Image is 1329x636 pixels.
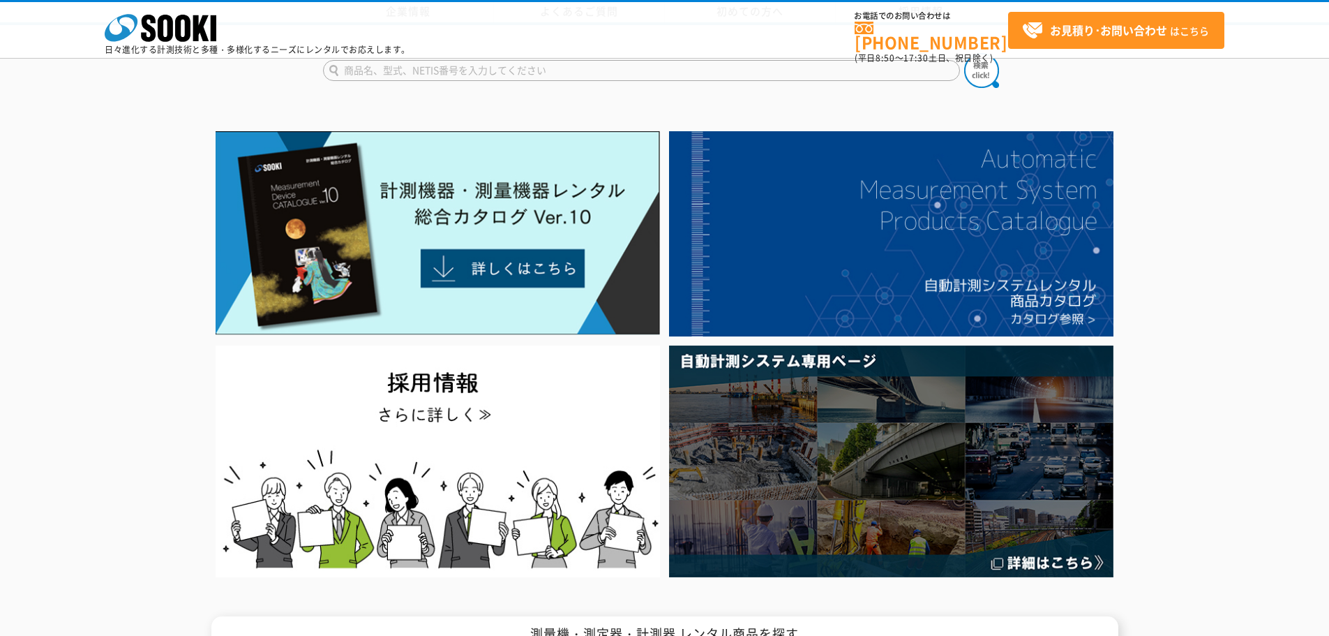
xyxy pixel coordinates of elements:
[669,346,1113,577] img: 自動計測システム専用ページ
[105,45,410,54] p: 日々進化する計測技術と多種・多様化するニーズにレンタルでお応えします。
[855,12,1008,20] span: お電話でのお問い合わせは
[855,52,993,64] span: (平日 ～ 土日、祝日除く)
[876,52,895,64] span: 8:50
[323,60,960,81] input: 商品名、型式、NETIS番号を入力してください
[216,346,660,577] img: SOOKI recruit
[1022,20,1209,41] span: はこちら
[964,53,999,88] img: btn_search.png
[903,52,929,64] span: 17:30
[855,22,1008,50] a: [PHONE_NUMBER]
[216,131,660,335] img: Catalog Ver10
[669,131,1113,337] img: 自動計測システムカタログ
[1008,12,1224,49] a: お見積り･お問い合わせはこちら
[1050,22,1167,38] strong: お見積り･お問い合わせ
